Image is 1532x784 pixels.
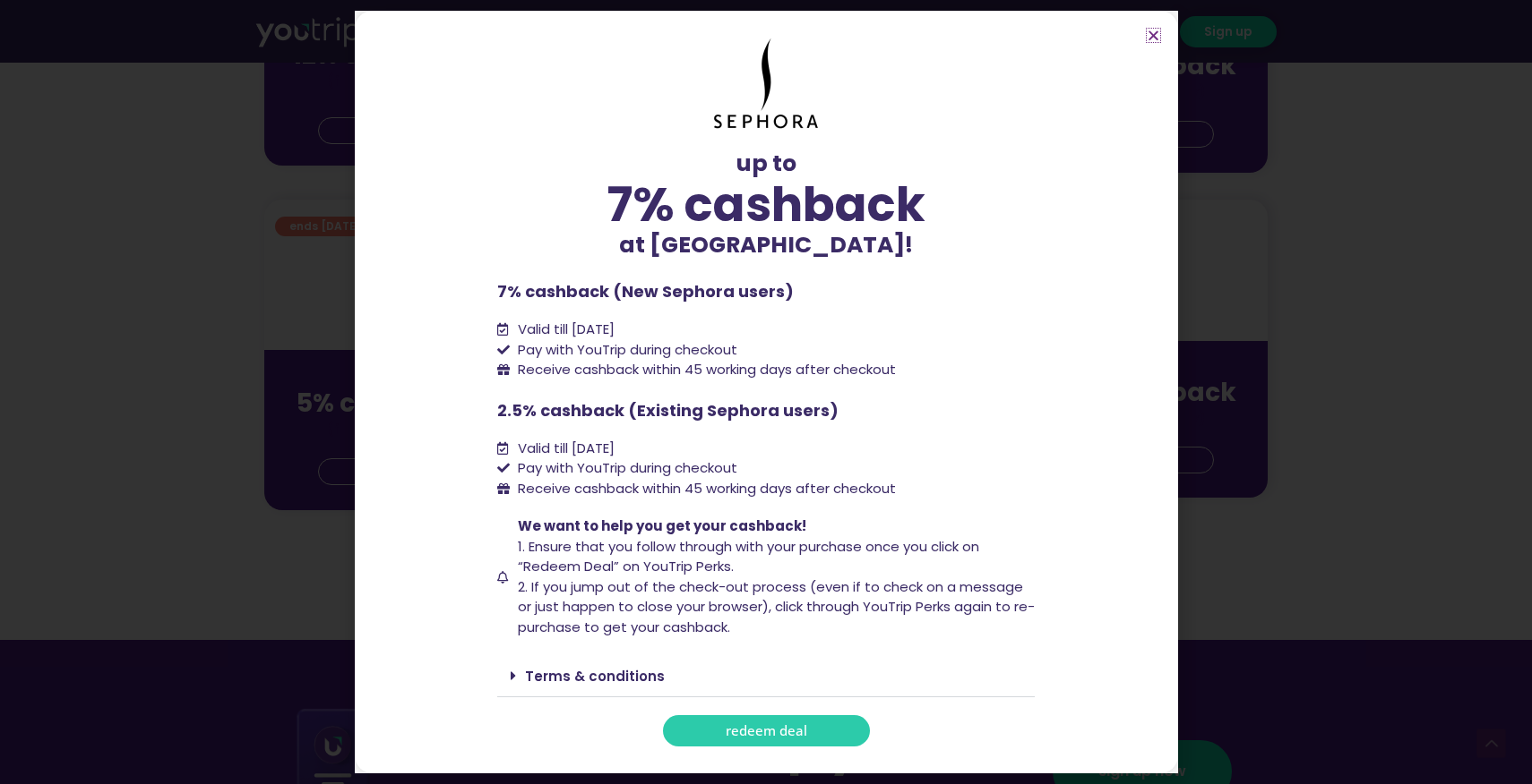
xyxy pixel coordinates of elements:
[497,398,1035,422] p: 2.5% cashback (Existing Sephora users)
[518,479,896,498] span: Receive cashback within 45 working days after checkout
[497,181,1035,228] div: 7% cashback
[518,439,615,457] span: Valid till [DATE]
[518,537,979,576] span: 1. Ensure that you follow through with your purchase once you click on “Redeem Deal” on YouTrip P...
[525,667,665,686] a: Terms & conditions
[726,724,807,737] span: redeem deal
[518,360,896,379] span: Receive cashback within 45 working days after checkout
[1147,29,1160,42] a: Close
[497,655,1035,697] div: Terms & conditions
[497,147,1035,261] div: up to at [GEOGRAPHIC_DATA]!
[518,320,615,338] span: Valid till [DATE]
[663,715,870,746] a: redeem deal
[497,279,1035,303] p: 7% cashback (New Sephora users)
[518,577,1035,636] span: 2. If you jump out of the check-out process (even if to check on a message or just happen to clos...
[518,516,806,535] span: We want to help you get your cashback!
[513,458,737,479] span: Pay with YouTrip during checkout
[513,340,737,361] span: Pay with YouTrip during checkout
